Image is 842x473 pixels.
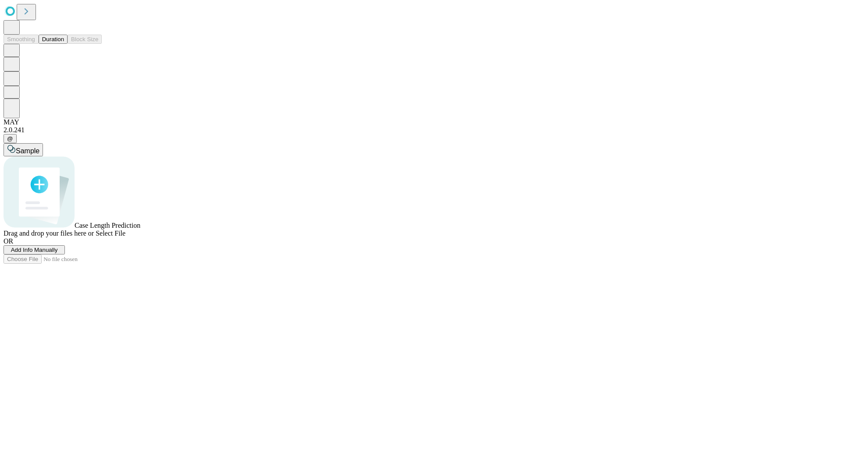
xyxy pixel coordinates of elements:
[4,118,838,126] div: MAY
[4,229,94,237] span: Drag and drop your files here or
[4,237,13,245] span: OR
[4,245,65,254] button: Add Info Manually
[75,222,140,229] span: Case Length Prediction
[4,134,17,143] button: @
[68,35,102,44] button: Block Size
[4,35,39,44] button: Smoothing
[16,147,39,155] span: Sample
[96,229,125,237] span: Select File
[11,247,58,253] span: Add Info Manually
[39,35,68,44] button: Duration
[7,135,13,142] span: @
[4,126,838,134] div: 2.0.241
[4,143,43,156] button: Sample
